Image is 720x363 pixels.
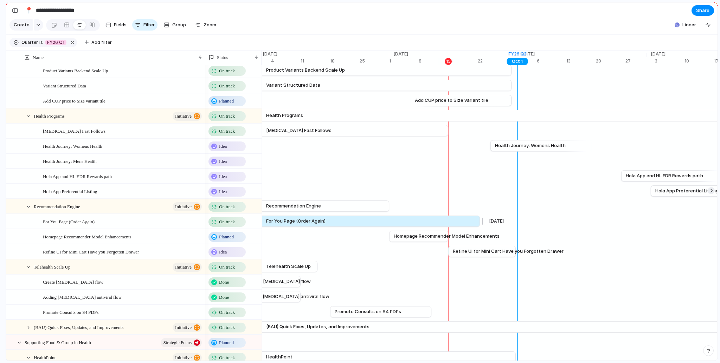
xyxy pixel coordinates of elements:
[43,97,105,105] span: Add CUP price to Size variant tile
[219,113,235,120] span: On track
[495,142,566,149] span: Health Journey: Womens Health
[219,218,235,225] span: On track
[692,5,714,16] button: Share
[175,323,192,332] span: initiative
[219,98,234,105] span: Planned
[625,58,647,64] div: 27
[114,21,127,28] span: Fields
[132,80,507,91] a: Variant Structured Data
[330,58,360,64] div: 18
[626,171,718,181] a: Hola App and HL EDR Rewards path
[34,353,56,361] span: HealthPoint
[696,7,709,14] span: Share
[516,51,539,58] span: [DATE]
[483,218,512,225] div: [DATE]
[44,39,68,46] button: FY26 Q1
[161,338,202,347] button: Strategic Focus
[266,82,320,89] span: Variant Structured Data
[246,293,329,300] span: Adding [MEDICAL_DATA] antiviral flow
[507,51,528,57] div: FY26 Q2
[507,58,528,65] div: Oct 1
[415,95,507,106] a: Add CUP price to Size variant tile
[25,338,91,346] span: Supporting Food & Group in Health
[596,58,625,64] div: 20
[219,67,235,74] span: On track
[39,39,43,46] span: is
[219,188,227,195] span: Idea
[453,248,564,255] span: Refine UI for Mini Cart Have you Forgotten Drawer
[34,263,71,271] span: Telehealth Scale Up
[415,97,488,104] span: Add CUP price to Size variant tile
[271,58,301,64] div: 4
[14,21,30,28] span: Create
[34,323,123,331] span: (BAU) Quick Fixes, Updates, and Improvements
[394,233,500,240] span: Homepage Recommender Model Enhancements
[266,203,321,210] span: Recommendation Engine
[43,66,108,74] span: Product Variants Backend Scale Up
[25,6,33,15] div: 📍
[389,51,412,58] span: [DATE]
[448,58,478,64] div: 15
[132,19,157,31] button: Filter
[219,309,235,316] span: On track
[9,19,33,31] button: Create
[266,127,332,134] span: [MEDICAL_DATA] Fast Follows
[173,353,202,362] button: initiative
[103,19,129,31] button: Fields
[389,58,419,64] div: 1
[175,202,192,212] span: initiative
[43,142,102,150] span: Health Journey: Womens Health
[91,39,112,46] span: Add filter
[219,143,227,150] span: Idea
[219,203,235,210] span: On track
[175,262,192,272] span: initiative
[626,172,703,179] span: Hola App and HL EDR Rewards path
[266,218,326,225] span: For You Page (Order Again)
[173,202,202,211] button: initiative
[43,232,131,240] span: Homepage Recommender Model Enhancements
[246,291,296,302] a: Adding [MEDICAL_DATA] antiviral flow
[266,67,345,74] span: Product Variants Backend Scale Up
[219,294,229,301] span: Done
[43,81,86,90] span: Variant Structured Data
[34,112,65,120] span: Health Programs
[266,263,311,270] span: Telehealth Scale Up
[335,308,401,315] span: Promote Consults on S4 PDPs
[43,308,98,316] span: Promote Consults on S4 PDPs
[43,293,122,301] span: Adding [MEDICAL_DATA] antiviral flow
[219,264,235,271] span: On track
[38,39,44,46] button: is
[335,306,427,317] a: Promote Consults on S4 PDPs
[672,20,699,30] button: Linear
[43,157,97,165] span: Health Journey: Mens Health
[566,58,596,64] div: 13
[173,323,202,332] button: initiative
[394,231,444,242] a: Homepage Recommender Model Enhancements
[47,39,64,46] span: FY26 Q1
[192,19,219,31] button: Zoom
[143,21,155,28] span: Filter
[258,51,282,58] span: [DATE]
[43,187,97,195] span: Hola App Preferential Listing
[173,112,202,121] button: initiative
[684,58,714,64] div: 10
[21,39,38,46] span: Quarter
[219,354,235,361] span: On track
[34,202,80,210] span: Recommendation Engine
[175,353,192,363] span: initiative
[246,276,296,287] a: Create [MEDICAL_DATA] flow
[81,38,116,47] button: Add filter
[217,54,228,61] span: Status
[43,217,95,225] span: For You Page (Order Again)
[219,128,235,135] span: On track
[219,324,235,331] span: On track
[43,172,112,180] span: Hola App and HL EDR Rewards path
[219,173,227,180] span: Idea
[187,125,444,136] a: [MEDICAL_DATA] Fast Follows
[537,58,566,64] div: 6
[655,58,684,64] div: 3
[219,158,227,165] span: Idea
[445,58,452,65] div: 15
[453,246,511,257] a: Refine UI for Mini Cart Have you Forgotten Drawer
[495,140,587,151] a: Health Journey: Womens Health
